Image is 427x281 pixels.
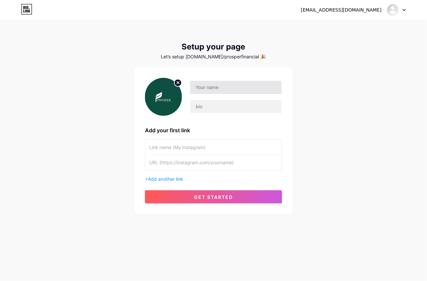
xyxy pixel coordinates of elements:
img: profile pic [145,78,182,116]
span: Add another link [148,176,183,182]
span: get started [194,194,233,200]
div: + [145,175,282,182]
div: Setup your page [134,42,293,51]
input: URL (https://instagram.com/yourname) [149,155,278,170]
div: Add your first link [145,126,282,134]
input: Link name (My Instagram) [149,140,278,155]
input: Your name [190,81,282,94]
div: Let’s setup [DOMAIN_NAME]/prosperfinancial 🎉 [134,54,293,59]
input: bio [190,100,282,113]
button: get started [145,190,282,203]
img: prosperfinancial [386,4,399,16]
div: [EMAIL_ADDRESS][DOMAIN_NAME] [301,7,382,14]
